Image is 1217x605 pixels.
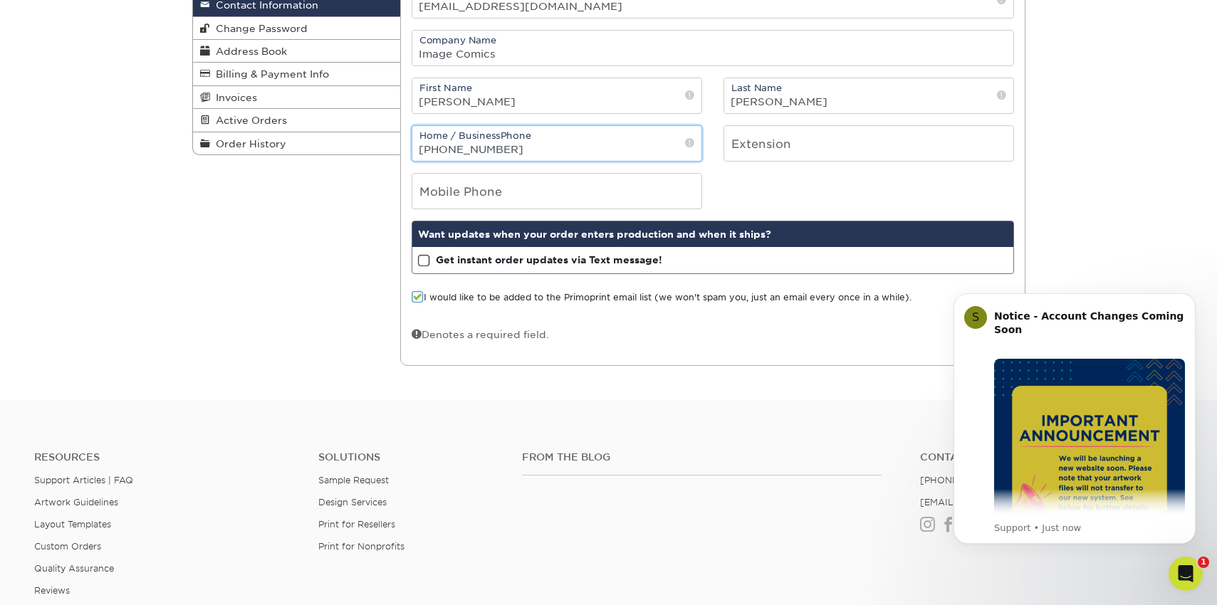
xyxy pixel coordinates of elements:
[1169,557,1203,591] iframe: Intercom live chat
[412,291,912,305] label: I would like to be added to the Primoprint email list (we won't spam you, just an email every onc...
[318,451,500,463] h4: Solutions
[210,92,257,103] span: Invoices
[34,541,101,552] a: Custom Orders
[1198,557,1209,568] span: 1
[210,68,329,80] span: Billing & Payment Info
[318,519,395,530] a: Print for Resellers
[34,497,118,507] a: Artwork Guidelines
[412,221,1013,247] div: Want updates when your order enters production and when it ships?
[34,451,297,463] h4: Resources
[210,138,286,149] span: Order History
[34,519,111,530] a: Layout Templates
[932,275,1217,598] iframe: Intercom notifications message
[920,475,1008,485] a: [PHONE_NUMBER]
[193,40,401,63] a: Address Book
[193,63,401,85] a: Billing & Payment Info
[193,109,401,132] a: Active Orders
[210,23,308,34] span: Change Password
[920,451,1183,463] a: Contact
[318,475,389,485] a: Sample Request
[193,132,401,154] a: Order History
[522,451,882,463] h4: From the Blog
[920,497,1090,507] a: [EMAIL_ADDRESS][DOMAIN_NAME]
[318,541,404,552] a: Print for Nonprofits
[412,327,549,342] div: Denotes a required field.
[210,46,287,57] span: Address Book
[193,17,401,40] a: Change Password
[210,115,287,126] span: Active Orders
[318,497,387,507] a: Design Services
[193,86,401,109] a: Invoices
[34,475,133,485] a: Support Articles | FAQ
[436,254,662,265] strong: Get instant order updates via Text message!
